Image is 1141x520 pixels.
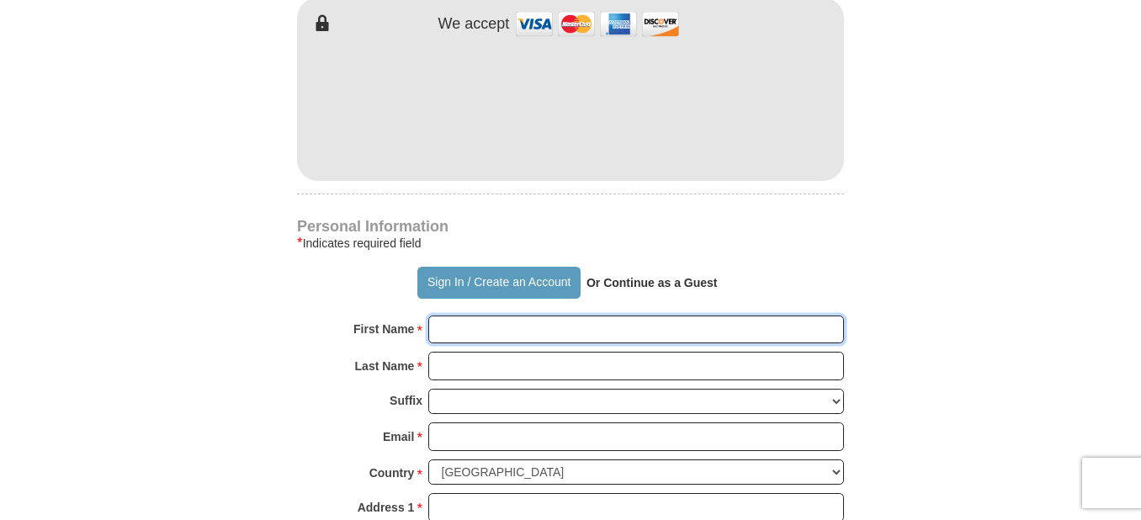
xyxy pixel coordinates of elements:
[358,496,415,519] strong: Address 1
[369,461,415,485] strong: Country
[586,276,718,289] strong: Or Continue as a Guest
[353,317,414,341] strong: First Name
[355,354,415,378] strong: Last Name
[417,267,580,299] button: Sign In / Create an Account
[297,220,844,233] h4: Personal Information
[383,425,414,448] strong: Email
[390,389,422,412] strong: Suffix
[438,15,510,34] h4: We accept
[513,6,682,42] img: credit cards accepted
[297,233,844,253] div: Indicates required field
